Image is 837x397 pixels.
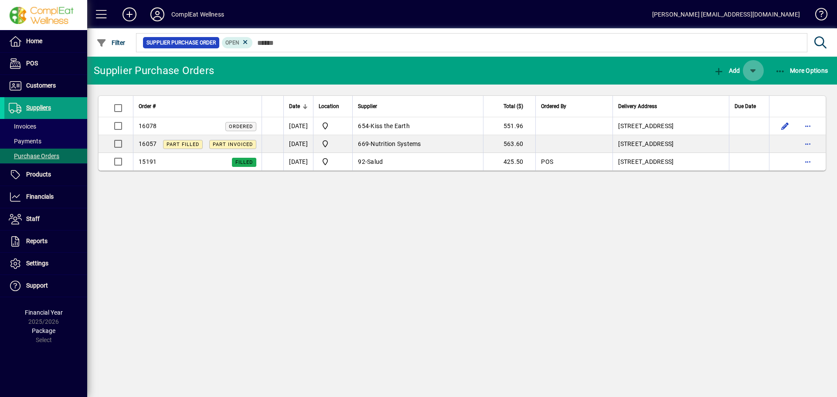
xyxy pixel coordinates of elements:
span: Financial Year [25,309,63,316]
div: Location [319,102,347,111]
span: Part Invoiced [213,142,253,147]
span: Order # [139,102,156,111]
span: Payments [9,138,41,145]
div: Supplier [358,102,478,111]
button: More options [801,137,815,151]
button: Add [711,63,742,78]
span: 92 [358,158,365,165]
button: Profile [143,7,171,22]
td: [DATE] [283,153,313,170]
td: [DATE] [283,117,313,135]
td: 563.60 [483,135,535,153]
span: Ordered [229,124,253,129]
span: Open [225,40,239,46]
span: ComplEat Wellness [319,121,347,131]
span: Suppliers [26,104,51,111]
button: More Options [773,63,830,78]
span: Add [714,67,740,74]
div: Total ($) [489,102,531,111]
span: Home [26,37,42,44]
span: Reports [26,238,48,244]
span: Invoices [9,123,36,130]
span: Package [32,327,55,334]
span: ComplEat Wellness [319,156,347,167]
span: Purchase Orders [9,153,59,159]
span: Location [319,102,339,111]
span: Salud [367,158,383,165]
span: 16078 [139,122,157,129]
span: Part Filled [167,142,199,147]
td: [DATE] [283,135,313,153]
span: Settings [26,260,48,267]
div: Supplier Purchase Orders [94,64,214,78]
span: POS [541,158,553,165]
td: 425.50 [483,153,535,170]
span: Kiss the Earth [371,122,410,129]
td: - [352,153,483,170]
button: Filter [94,35,128,51]
td: - [352,117,483,135]
span: Date [289,102,300,111]
span: More Options [775,67,828,74]
span: Supplier Purchase Order [146,38,216,47]
a: Settings [4,253,87,275]
a: Staff [4,208,87,230]
a: Payments [4,134,87,149]
div: [PERSON_NAME] [EMAIL_ADDRESS][DOMAIN_NAME] [652,7,800,21]
a: Financials [4,186,87,208]
span: Filled [235,159,253,165]
div: Date [289,102,308,111]
span: Products [26,171,51,178]
span: Delivery Address [618,102,657,111]
span: Financials [26,193,54,200]
span: POS [26,60,38,67]
span: 16057 [139,140,157,147]
span: 15191 [139,158,157,165]
a: Purchase Orders [4,149,87,163]
a: POS [4,53,87,75]
a: Reports [4,231,87,252]
div: ComplEat Wellness [171,7,224,21]
div: Due Date [735,102,764,111]
td: [STREET_ADDRESS] [612,153,729,170]
a: Customers [4,75,87,97]
span: Support [26,282,48,289]
td: [STREET_ADDRESS] [612,117,729,135]
span: Ordered By [541,102,566,111]
a: Support [4,275,87,297]
span: 669 [358,140,369,147]
button: More options [801,155,815,169]
span: Staff [26,215,40,222]
span: Due Date [735,102,756,111]
td: 551.96 [483,117,535,135]
button: More options [801,119,815,133]
span: Total ($) [504,102,523,111]
td: [STREET_ADDRESS] [612,135,729,153]
a: Invoices [4,119,87,134]
button: Add [116,7,143,22]
span: Supplier [358,102,377,111]
a: Home [4,31,87,52]
span: ComplEat Wellness [319,139,347,149]
td: - [352,135,483,153]
span: 654 [358,122,369,129]
span: Nutrition Systems [371,140,421,147]
a: Knowledge Base [809,2,826,30]
button: Edit [778,119,792,133]
span: Filter [96,39,126,46]
span: Customers [26,82,56,89]
mat-chip: Completion Status: Open [222,37,253,48]
a: Products [4,164,87,186]
div: Ordered By [541,102,607,111]
div: Order # [139,102,256,111]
